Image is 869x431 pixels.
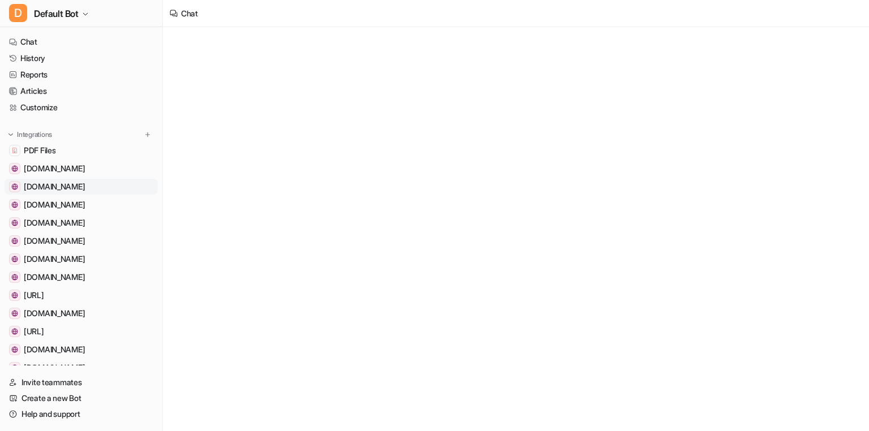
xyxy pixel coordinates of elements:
span: [DOMAIN_NAME] [24,271,85,283]
div: Chat [181,7,198,19]
img: expand menu [7,131,15,139]
img: www.eesel.ai [11,292,18,299]
a: Chat [5,34,158,50]
span: [URL] [24,326,44,337]
a: www.example.com[DOMAIN_NAME] [5,342,158,357]
a: Customize [5,100,158,115]
span: [DOMAIN_NAME] [24,163,85,174]
img: PDF Files [11,147,18,154]
img: www.atlassian.com [11,274,18,281]
span: [DOMAIN_NAME] [24,217,85,229]
img: github.com [11,165,18,172]
img: meet.google.com [11,256,18,262]
img: amplitude.com [11,310,18,317]
button: Integrations [5,129,55,140]
p: Integrations [17,130,52,139]
span: [URL] [24,290,44,301]
span: Default Bot [34,6,79,21]
a: PDF FilesPDF Files [5,143,158,158]
a: mail.google.com[DOMAIN_NAME] [5,360,158,376]
a: Create a new Bot [5,390,158,406]
span: [DOMAIN_NAME] [24,181,85,192]
img: menu_add.svg [144,131,152,139]
span: [DOMAIN_NAME] [24,199,85,210]
a: www.atlassian.com[DOMAIN_NAME] [5,269,158,285]
a: Invite teammates [5,374,158,390]
span: [DOMAIN_NAME] [24,362,85,373]
a: www.eesel.ai[URL] [5,287,158,303]
span: [DOMAIN_NAME] [24,253,85,265]
span: D [9,4,27,22]
img: dashboard.eesel.ai [11,328,18,335]
img: www.figma.com [11,183,18,190]
a: www.figma.com[DOMAIN_NAME] [5,179,158,195]
a: chatgpt.com[DOMAIN_NAME] [5,197,158,213]
a: Reports [5,67,158,83]
a: www.intercom.com[DOMAIN_NAME] [5,233,158,249]
img: mail.google.com [11,364,18,371]
img: gorgiasio.webflow.io [11,219,18,226]
img: chatgpt.com [11,201,18,208]
a: meet.google.com[DOMAIN_NAME] [5,251,158,267]
a: github.com[DOMAIN_NAME] [5,161,158,176]
a: Help and support [5,406,158,422]
a: gorgiasio.webflow.io[DOMAIN_NAME] [5,215,158,231]
img: www.intercom.com [11,238,18,244]
span: [DOMAIN_NAME] [24,235,85,247]
a: dashboard.eesel.ai[URL] [5,324,158,339]
a: amplitude.com[DOMAIN_NAME] [5,305,158,321]
span: [DOMAIN_NAME] [24,308,85,319]
img: www.example.com [11,346,18,353]
a: Articles [5,83,158,99]
span: [DOMAIN_NAME] [24,344,85,355]
span: PDF Files [24,145,55,156]
a: History [5,50,158,66]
